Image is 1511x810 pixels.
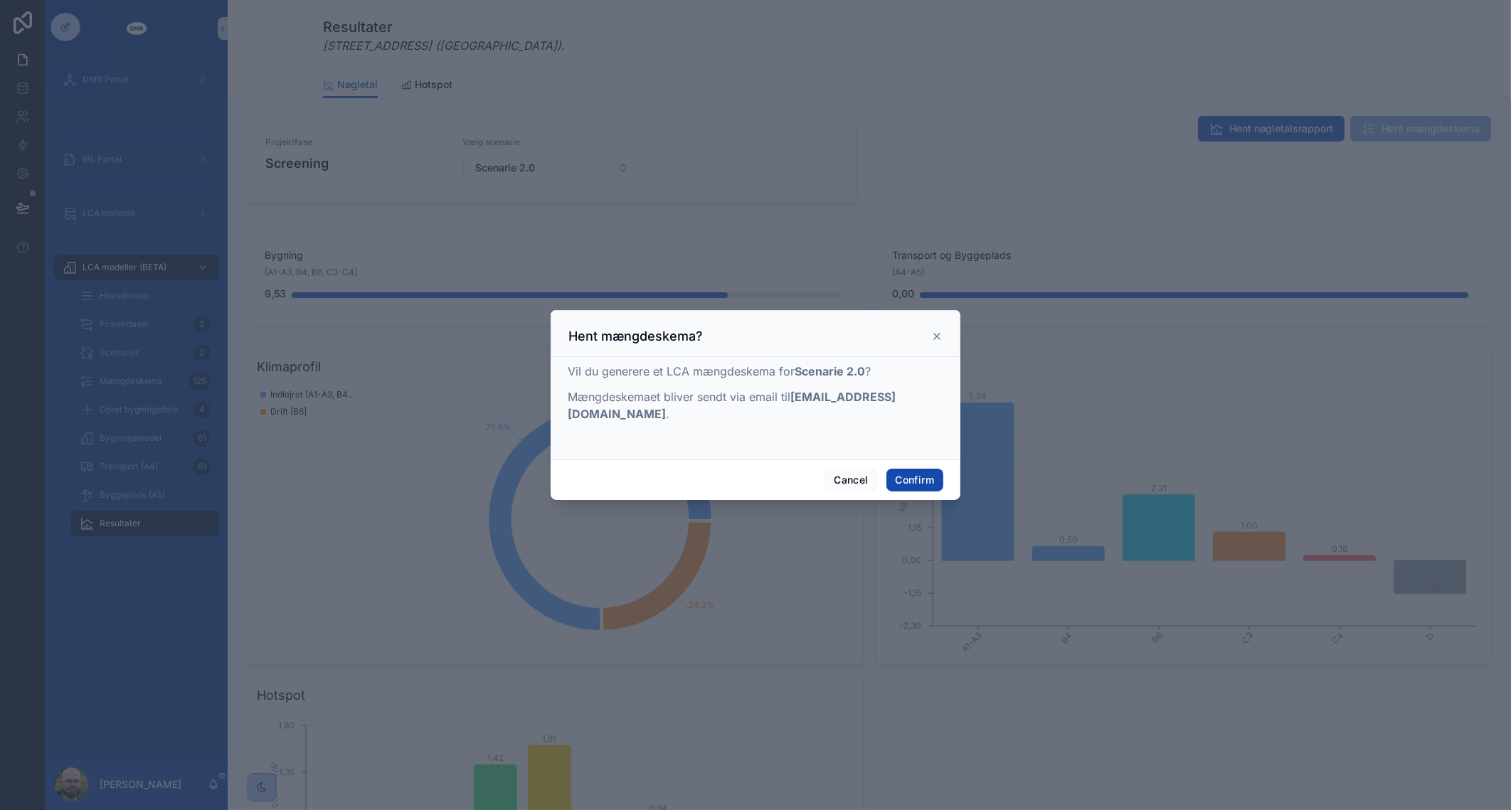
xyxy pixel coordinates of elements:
[568,388,943,422] p: Mængdeskemaet bliver sendt via email til .
[795,364,865,378] strong: Scenarie 2.0
[886,469,943,491] button: Confirm
[568,328,703,345] h3: Hent mængdeskema?
[568,363,943,380] p: Vil du generere et LCA mængdeskema for ?
[825,469,877,491] button: Cancel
